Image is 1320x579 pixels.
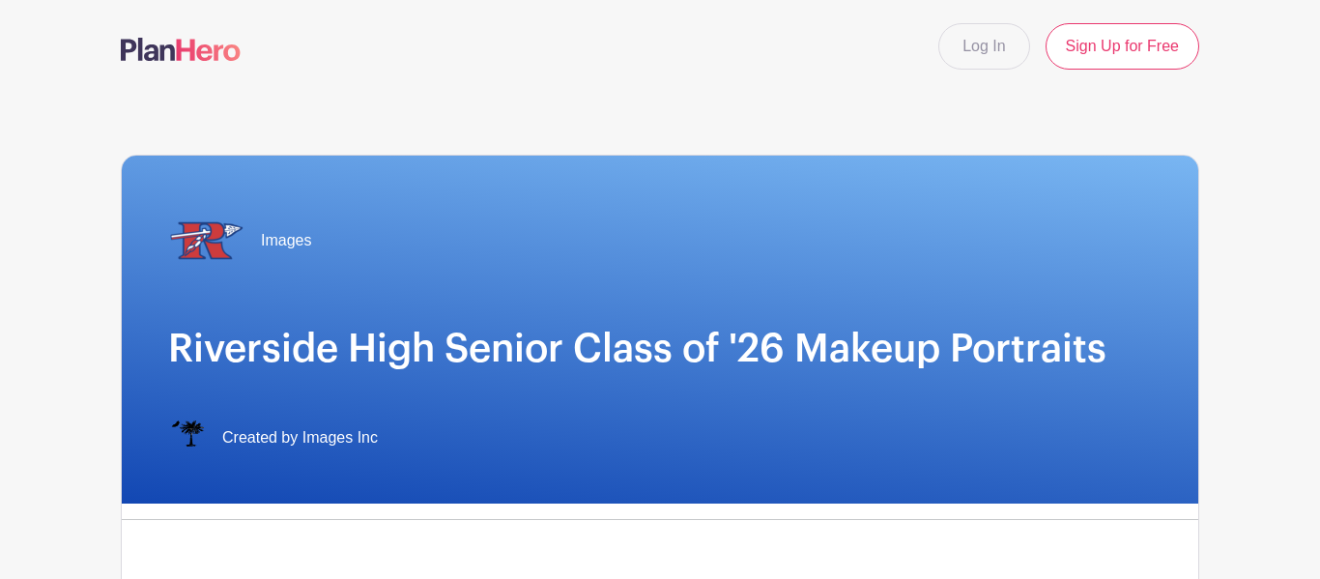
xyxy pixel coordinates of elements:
img: logo-507f7623f17ff9eddc593b1ce0a138ce2505c220e1c5a4e2b4648c50719b7d32.svg [121,38,241,61]
span: Images [261,229,311,252]
img: riverside%20transp..png [168,202,245,279]
img: IMAGES%20logo%20transparenT%20PNG%20s.png [168,419,207,457]
h1: Riverside High Senior Class of '26 Makeup Portraits [168,326,1152,372]
span: Created by Images Inc [222,426,378,449]
a: Sign Up for Free [1046,23,1199,70]
a: Log In [938,23,1029,70]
